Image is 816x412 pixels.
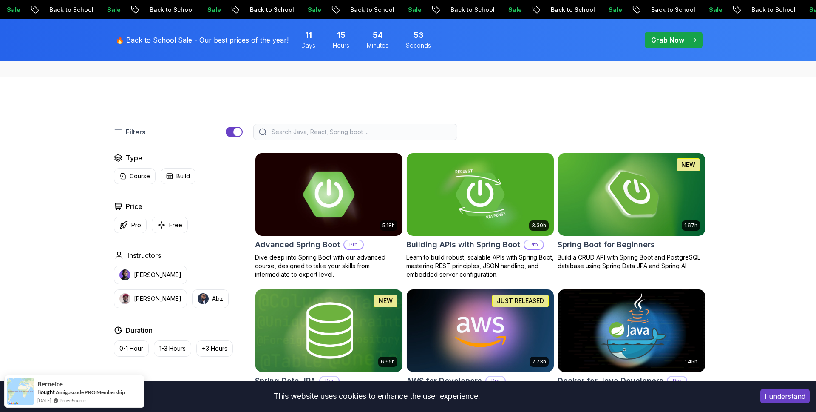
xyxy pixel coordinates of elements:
[399,6,426,14] p: Sale
[130,172,150,180] p: Course
[212,295,223,303] p: Abz
[406,239,520,251] h2: Building APIs with Spring Boot
[176,172,190,180] p: Build
[198,293,209,304] img: instructor img
[37,381,63,388] span: Berneice
[152,217,188,233] button: Free
[154,340,191,357] button: 1-3 Hours
[558,153,705,270] a: Spring Boot for Beginners card1.67hNEWSpring Boot for BeginnersBuild a CRUD API with Spring Boot ...
[56,389,125,395] a: Amigoscode PRO Membership
[198,6,226,14] p: Sale
[127,250,161,260] h2: Instructors
[524,240,543,249] p: Pro
[119,293,130,304] img: instructor img
[141,6,198,14] p: Back to School
[406,375,482,387] h2: AWS for Developers
[558,289,705,372] img: Docker for Java Developers card
[414,29,424,41] span: 53 Seconds
[542,6,600,14] p: Back to School
[407,153,554,236] img: Building APIs with Spring Boot card
[59,397,86,404] a: ProveSource
[114,340,149,357] button: 0-1 Hour
[742,6,800,14] p: Back to School
[558,253,705,270] p: Build a CRUD API with Spring Boot and PostgreSQL database using Spring Data JPA and Spring AI
[532,222,546,229] p: 3.30h
[373,29,383,41] span: 54 Minutes
[367,41,388,50] span: Minutes
[379,297,393,305] p: NEW
[642,6,700,14] p: Back to School
[700,6,727,14] p: Sale
[161,168,195,184] button: Build
[499,6,527,14] p: Sale
[7,378,34,405] img: provesource social proof notification image
[301,41,315,50] span: Days
[37,389,55,395] span: Bought
[114,168,156,184] button: Course
[681,160,695,169] p: NEW
[406,41,431,50] span: Seconds
[255,289,402,372] img: Spring Data JPA card
[532,358,546,365] p: 2.73h
[299,6,326,14] p: Sale
[382,222,395,229] p: 5.18h
[344,240,363,249] p: Pro
[37,397,51,404] span: [DATE]
[255,289,403,406] a: Spring Data JPA card6.65hNEWSpring Data JPAProMaster database management, advanced querying, and ...
[255,253,403,279] p: Dive deep into Spring Boot with our advanced course, designed to take your skills from intermedia...
[119,344,143,353] p: 0-1 Hour
[305,29,312,41] span: 11 Days
[40,6,98,14] p: Back to School
[119,269,130,280] img: instructor img
[497,297,544,305] p: JUST RELEASED
[134,271,181,279] p: [PERSON_NAME]
[131,221,141,229] p: Pro
[126,127,145,137] p: Filters
[341,6,399,14] p: Back to School
[668,377,686,385] p: Pro
[116,35,289,45] p: 🔥 Back to School Sale - Our best prices of the year!
[558,153,705,236] img: Spring Boot for Beginners card
[169,221,182,229] p: Free
[196,340,233,357] button: +3 Hours
[252,151,406,237] img: Advanced Spring Boot card
[333,41,349,50] span: Hours
[406,253,554,279] p: Learn to build robust, scalable APIs with Spring Boot, mastering REST principles, JSON handling, ...
[126,325,153,335] h2: Duration
[126,201,142,212] h2: Price
[134,295,181,303] p: [PERSON_NAME]
[126,374,144,384] h2: Track
[255,375,316,387] h2: Spring Data JPA
[320,377,339,385] p: Pro
[192,289,229,308] button: instructor imgAbz
[651,35,684,45] p: Grab Now
[600,6,627,14] p: Sale
[6,387,748,406] div: This website uses cookies to enhance the user experience.
[406,153,554,279] a: Building APIs with Spring Boot card3.30hBuilding APIs with Spring BootProLearn to build robust, s...
[159,344,186,353] p: 1-3 Hours
[381,358,395,365] p: 6.65h
[255,239,340,251] h2: Advanced Spring Boot
[114,289,187,308] button: instructor img[PERSON_NAME]
[486,377,505,385] p: Pro
[114,217,147,233] button: Pro
[270,128,452,136] input: Search Java, React, Spring boot ...
[126,153,142,163] h2: Type
[558,239,655,251] h2: Spring Boot for Beginners
[241,6,299,14] p: Back to School
[255,153,403,279] a: Advanced Spring Boot card5.18hAdvanced Spring BootProDive deep into Spring Boot with our advanced...
[684,222,697,229] p: 1.67h
[407,289,554,372] img: AWS for Developers card
[685,358,697,365] p: 1.45h
[558,375,663,387] h2: Docker for Java Developers
[442,6,499,14] p: Back to School
[114,266,187,284] button: instructor img[PERSON_NAME]
[202,344,227,353] p: +3 Hours
[337,29,346,41] span: 15 Hours
[98,6,125,14] p: Sale
[760,389,810,403] button: Accept cookies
